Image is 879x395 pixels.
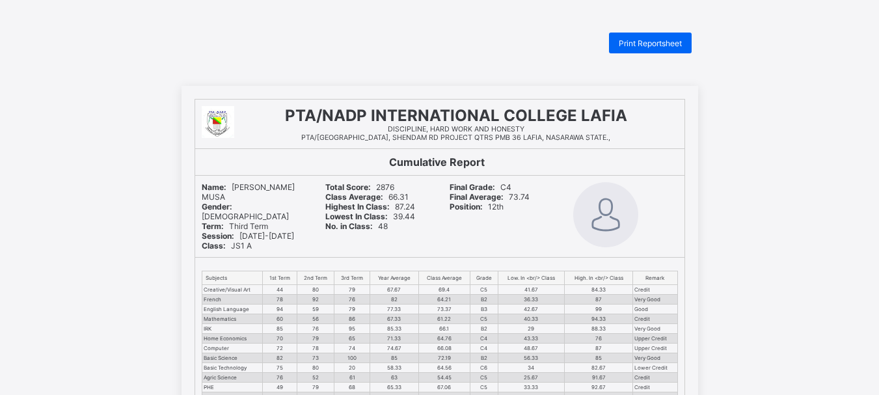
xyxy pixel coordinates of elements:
[370,271,418,285] th: Year Average
[202,202,289,221] span: [DEMOGRAPHIC_DATA]
[498,324,565,334] td: 29
[565,373,633,383] td: 91.67
[633,383,677,392] td: Credit
[470,353,498,363] td: B2
[470,363,498,373] td: C6
[334,383,370,392] td: 68
[263,285,297,295] td: 44
[202,271,263,285] th: Subjects
[498,305,565,314] td: 42.67
[370,383,418,392] td: 65.33
[418,305,470,314] td: 73.37
[202,363,263,373] td: Basic Technology
[202,305,263,314] td: English Language
[285,106,627,125] span: PTA/NADP INTERNATIONAL COLLEGE LAFIA
[565,324,633,334] td: 88.33
[418,324,470,334] td: 66.1
[202,285,263,295] td: Creative/Visual Art
[565,363,633,373] td: 82.67
[565,271,633,285] th: High. In <br/> Class
[370,314,418,324] td: 67.33
[388,125,524,133] span: DISCIPLINE, HARD WORK AND HONESTY
[498,285,565,295] td: 41.67
[498,383,565,392] td: 33.33
[633,353,677,363] td: Very Good
[470,295,498,305] td: B2
[470,314,498,324] td: C5
[202,241,226,251] b: Class:
[263,305,297,314] td: 94
[202,314,263,324] td: Mathematics
[370,285,418,295] td: 67.67
[325,182,371,192] b: Total Score:
[263,334,297,344] td: 70
[450,202,483,211] b: Position:
[498,295,565,305] td: 36.33
[325,221,388,231] span: 48
[297,363,334,373] td: 80
[325,211,388,221] b: Lowest In Class:
[470,334,498,344] td: C4
[301,133,610,142] span: PTA/[GEOGRAPHIC_DATA], SHENDAM RD PROJECT QTRS PMB 36 LAFIA, NASARAWA STATE.,
[389,156,485,169] b: Cumulative Report
[202,182,226,192] b: Name:
[633,285,677,295] td: Credit
[202,202,232,211] b: Gender:
[450,192,530,202] span: 73.74
[202,344,263,353] td: Computer
[325,182,394,192] span: 2876
[565,285,633,295] td: 84.33
[297,271,334,285] th: 2nd Term
[263,363,297,373] td: 75
[498,314,565,324] td: 40.33
[370,334,418,344] td: 71.33
[334,334,370,344] td: 65
[418,334,470,344] td: 64.76
[370,353,418,363] td: 85
[619,38,682,48] span: Print Reportsheet
[370,295,418,305] td: 82
[633,344,677,353] td: Upper Credit
[450,192,504,202] b: Final Average:
[418,383,470,392] td: 67.06
[202,221,268,231] span: Third Term
[334,324,370,334] td: 95
[418,271,470,285] th: Class Average
[297,314,334,324] td: 56
[470,305,498,314] td: B3
[498,271,565,285] th: Low. In <br/> Class
[202,324,263,334] td: IRK
[334,295,370,305] td: 76
[498,334,565,344] td: 43.33
[202,383,263,392] td: PHE
[334,285,370,295] td: 79
[565,314,633,324] td: 94.33
[325,221,373,231] b: No. in Class:
[370,305,418,314] td: 77.33
[297,373,334,383] td: 52
[418,373,470,383] td: 54.45
[633,314,677,324] td: Credit
[565,383,633,392] td: 92.67
[418,285,470,295] td: 69.4
[334,363,370,373] td: 20
[334,314,370,324] td: 86
[334,344,370,353] td: 74
[498,353,565,363] td: 56.33
[297,344,334,353] td: 78
[325,192,383,202] b: Class Average:
[565,334,633,344] td: 76
[202,231,234,241] b: Session:
[297,324,334,334] td: 76
[202,334,263,344] td: Home Economics
[202,221,224,231] b: Term:
[633,373,677,383] td: Credit
[334,305,370,314] td: 79
[418,344,470,353] td: 66.08
[418,353,470,363] td: 72.19
[263,295,297,305] td: 78
[470,373,498,383] td: C5
[470,285,498,295] td: C5
[565,353,633,363] td: 85
[418,314,470,324] td: 61.22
